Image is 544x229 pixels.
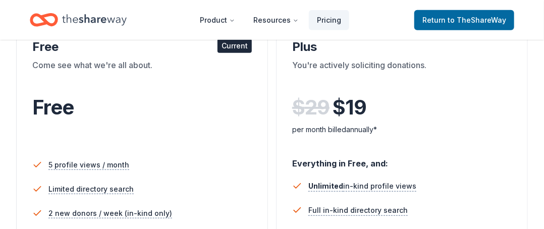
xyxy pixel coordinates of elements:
[192,8,349,32] nav: Main
[217,39,252,53] div: Current
[448,16,506,24] span: to TheShareWay
[414,10,514,30] a: Returnto TheShareWay
[32,59,252,87] div: Come see what we're all about.
[309,10,349,30] a: Pricing
[32,95,74,120] span: Free
[32,39,252,55] div: Free
[245,10,307,30] button: Resources
[308,204,408,216] span: Full in-kind directory search
[422,14,506,26] span: Return
[308,182,416,190] span: in-kind profile views
[308,182,343,190] span: Unlimited
[292,124,512,136] div: per month billed annually*
[30,8,127,32] a: Home
[333,93,366,122] span: $ 19
[292,149,512,170] div: Everything in Free, and:
[48,159,129,171] span: 5 profile views / month
[48,207,172,219] span: 2 new donors / week (in-kind only)
[292,59,512,87] div: You're actively soliciting donations.
[192,10,243,30] button: Product
[48,183,134,195] span: Limited directory search
[292,39,512,55] div: Plus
